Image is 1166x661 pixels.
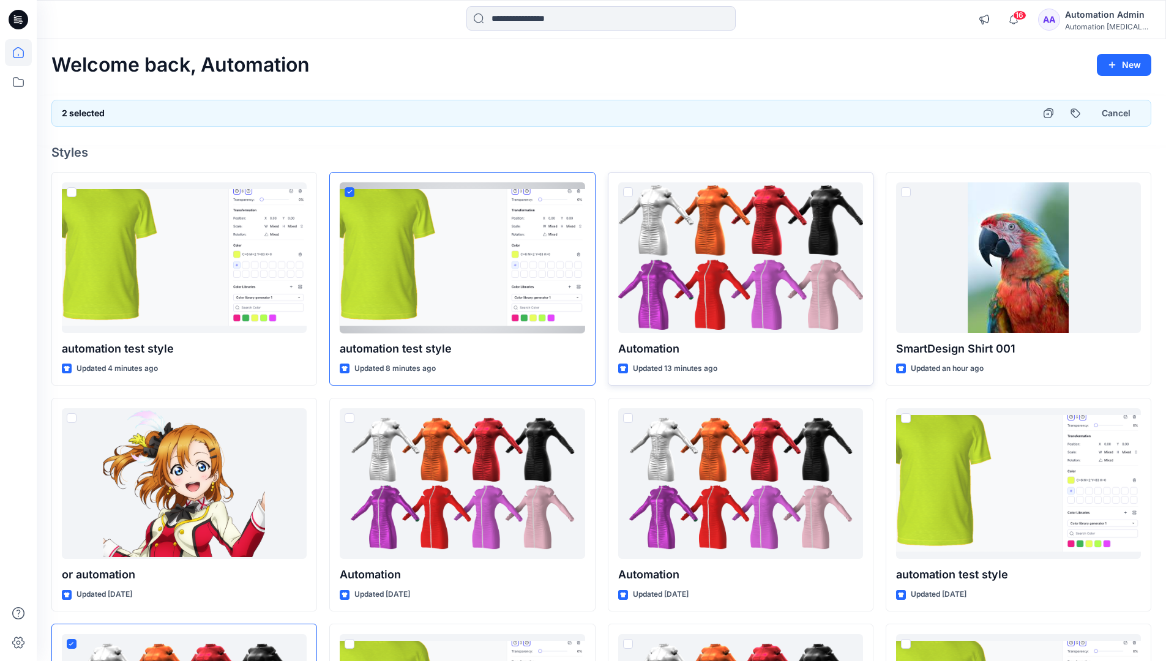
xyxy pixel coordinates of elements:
[1091,102,1141,124] button: Cancel
[354,362,436,375] p: Updated 8 minutes ago
[1065,7,1151,22] div: Automation Admin
[1065,22,1151,31] div: Automation [MEDICAL_DATA]...
[77,362,158,375] p: Updated 4 minutes ago
[354,588,410,601] p: Updated [DATE]
[62,340,307,357] p: automation test style
[618,566,863,583] p: Automation
[618,340,863,357] p: Automation
[77,588,132,601] p: Updated [DATE]
[1013,10,1026,20] span: 16
[51,145,1151,160] h4: Styles
[1097,54,1151,76] button: New
[62,106,105,121] h6: 2 selected
[340,566,585,583] p: Automation
[633,362,717,375] p: Updated 13 minutes ago
[1038,9,1060,31] div: AA
[633,588,689,601] p: Updated [DATE]
[896,340,1141,357] p: SmartDesign Shirt 001
[911,588,966,601] p: Updated [DATE]
[896,566,1141,583] p: automation test style
[51,54,310,77] h2: Welcome back, Automation
[340,340,585,357] p: automation test style
[62,566,307,583] p: or automation
[911,362,984,375] p: Updated an hour ago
